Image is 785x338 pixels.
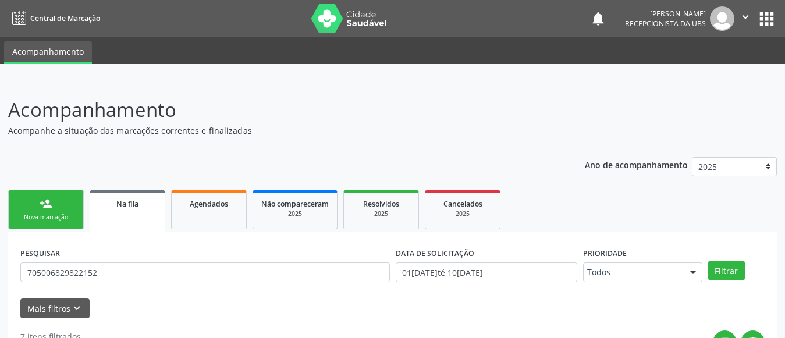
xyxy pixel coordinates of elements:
[20,244,60,262] label: PESQUISAR
[261,199,329,209] span: Não compareceram
[4,41,92,64] a: Acompanhamento
[756,9,777,29] button: apps
[396,244,474,262] label: DATA DE SOLICITAÇÃO
[363,199,399,209] span: Resolvidos
[583,244,627,262] label: Prioridade
[40,197,52,210] div: person_add
[70,302,83,315] i: keyboard_arrow_down
[17,213,75,222] div: Nova marcação
[261,209,329,218] div: 2025
[8,9,100,28] a: Central de Marcação
[708,261,745,280] button: Filtrar
[587,266,679,278] span: Todos
[8,124,546,137] p: Acompanhe a situação das marcações correntes e finalizadas
[739,10,752,23] i: 
[734,6,756,31] button: 
[20,298,90,319] button: Mais filtroskeyboard_arrow_down
[710,6,734,31] img: img
[30,13,100,23] span: Central de Marcação
[590,10,606,27] button: notifications
[625,19,706,29] span: Recepcionista da UBS
[585,157,688,172] p: Ano de acompanhamento
[116,199,138,209] span: Na fila
[8,95,546,124] p: Acompanhamento
[396,262,577,282] input: Selecione um intervalo
[434,209,492,218] div: 2025
[20,262,390,282] input: Nome, CNS
[443,199,482,209] span: Cancelados
[625,9,706,19] div: [PERSON_NAME]
[190,199,228,209] span: Agendados
[352,209,410,218] div: 2025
